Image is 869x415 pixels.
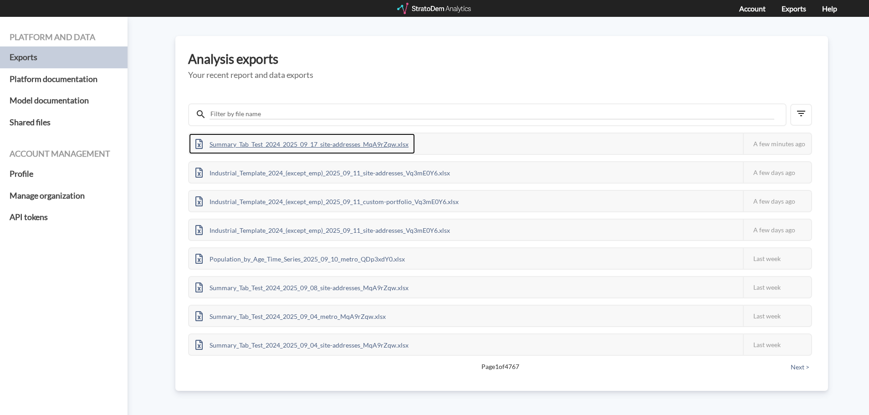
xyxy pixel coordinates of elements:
[743,133,811,154] div: A few minutes ago
[210,109,774,119] input: Filter by file name
[188,71,815,80] h5: Your recent report and data exports
[189,196,465,204] a: Industrial_Template_2024_(except_emp)_2025_09_11_custom-portfolio_Vq3mE0Y6.xlsx
[10,163,118,185] a: Profile
[743,191,811,211] div: A few days ago
[189,306,392,326] div: Summary_Tab_Test_2024_2025_09_04_metro_MqA9rZqw.xlsx
[10,149,118,159] h4: Account management
[743,162,811,183] div: A few days ago
[743,220,811,240] div: A few days ago
[743,334,811,355] div: Last week
[189,334,415,355] div: Summary_Tab_Test_2024_2025_09_04_site-addresses_MqA9rZqw.xlsx
[743,306,811,326] div: Last week
[189,220,456,240] div: Industrial_Template_2024_(except_emp)_2025_09_11_site-addresses_Vq3mE0Y6.xlsx
[189,225,456,233] a: Industrial_Template_2024_(except_emp)_2025_09_11_site-addresses_Vq3mE0Y6.xlsx
[189,254,411,261] a: Population_by_Age_Time_Series_2025_09_10_metro_QDp3xdY0.xlsx
[189,168,456,175] a: Industrial_Template_2024_(except_emp)_2025_09_11_site-addresses_Vq3mE0Y6.xlsx
[10,185,118,207] a: Manage organization
[189,311,392,319] a: Summary_Tab_Test_2024_2025_09_04_metro_MqA9rZqw.xlsx
[10,206,118,228] a: API tokens
[189,133,415,154] div: Summary_Tab_Test_2024_2025_09_17_site-addresses_MqA9rZqw.xlsx
[10,46,118,68] a: Exports
[739,4,766,13] a: Account
[189,277,415,297] div: Summary_Tab_Test_2024_2025_09_08_site-addresses_MqA9rZqw.xlsx
[189,248,411,269] div: Population_by_Age_Time_Series_2025_09_10_metro_QDp3xdY0.xlsx
[782,4,806,13] a: Exports
[10,112,118,133] a: Shared files
[189,191,465,211] div: Industrial_Template_2024_(except_emp)_2025_09_11_custom-portfolio_Vq3mE0Y6.xlsx
[188,52,815,66] h3: Analysis exports
[10,68,118,90] a: Platform documentation
[10,90,118,112] a: Model documentation
[189,139,415,147] a: Summary_Tab_Test_2024_2025_09_17_site-addresses_MqA9rZqw.xlsx
[10,33,118,42] h4: Platform and data
[189,282,415,290] a: Summary_Tab_Test_2024_2025_09_08_site-addresses_MqA9rZqw.xlsx
[189,162,456,183] div: Industrial_Template_2024_(except_emp)_2025_09_11_site-addresses_Vq3mE0Y6.xlsx
[743,277,811,297] div: Last week
[189,340,415,348] a: Summary_Tab_Test_2024_2025_09_04_site-addresses_MqA9rZqw.xlsx
[220,362,780,371] span: Page 1 of 4767
[822,4,837,13] a: Help
[788,362,812,372] button: Next >
[743,248,811,269] div: Last week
